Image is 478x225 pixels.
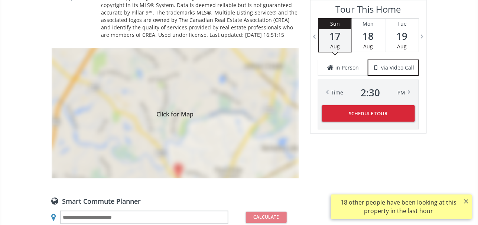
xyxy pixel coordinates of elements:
div: Tue [386,19,419,29]
span: 17 [319,31,351,41]
span: Click for Map [52,110,299,116]
button: × [460,195,472,208]
span: 18 [352,31,385,41]
button: Calculate [246,212,287,223]
span: via Video Call [381,64,414,71]
div: Mon [352,19,385,29]
span: Aug [364,43,373,50]
span: 19 [386,31,419,41]
span: Aug [397,43,407,50]
div: 18 other people have been looking at this property in the last hour [335,198,463,215]
span: 2 : 30 [361,87,380,98]
span: Aug [330,43,340,50]
h3: Tour This Home [318,4,419,18]
div: Sun [319,19,351,29]
div: Time PM [331,87,406,98]
button: Schedule Tour [322,105,415,122]
span: in Person [335,64,359,71]
div: Smart Commute Planner [52,197,299,205]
